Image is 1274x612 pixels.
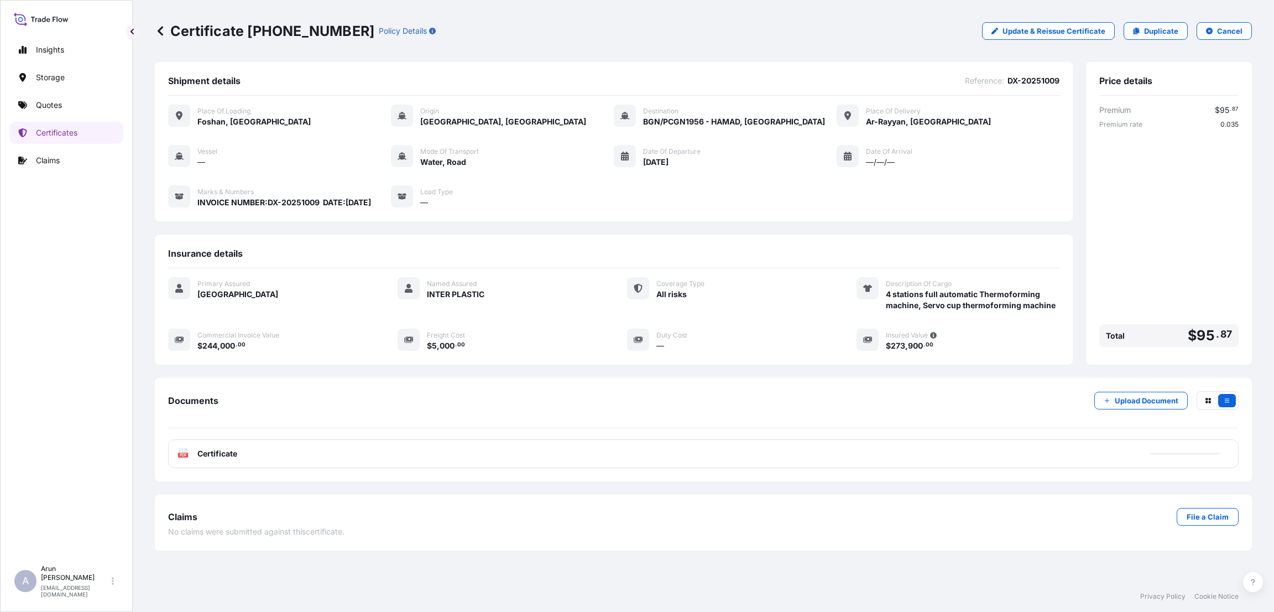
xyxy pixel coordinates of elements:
span: , [437,342,440,350]
span: 000 [220,342,235,350]
span: , [217,342,220,350]
p: Quotes [36,100,62,111]
span: DX-20251009 [1007,75,1059,86]
a: Certificates [9,122,123,144]
span: Coverage Type [656,279,704,288]
button: Cancel [1197,22,1252,40]
span: . [236,343,237,347]
a: Update & Reissue Certificate [982,22,1115,40]
span: [GEOGRAPHIC_DATA] [197,289,278,300]
span: $ [1188,329,1197,343]
span: $ [197,342,202,350]
a: Insights [9,39,123,61]
p: Arun [PERSON_NAME] [41,564,109,582]
a: Cookie Notice [1194,592,1239,601]
span: INTER PLASTIC [427,289,484,300]
span: INVOICE NUMBER:DX-20251009 DATE:[DATE] [197,197,371,208]
span: No claims were submitted against this certificate . [168,526,344,537]
span: Reference : [965,75,1004,86]
span: Water, Road [420,157,466,168]
p: Duplicate [1144,25,1178,37]
span: 00 [926,343,933,347]
span: Mode of Transport [420,147,479,156]
span: Shipment details [168,75,241,86]
a: Claims [9,149,123,172]
a: File a Claim [1177,508,1239,526]
p: File a Claim [1187,511,1229,522]
span: Certificate [197,448,237,459]
span: Named Assured [427,279,477,288]
span: Premium rate [1099,120,1142,129]
a: Privacy Policy [1140,592,1186,601]
span: 000 [440,342,455,350]
span: . [923,343,925,347]
span: Date of Departure [643,147,701,156]
text: PDF [180,453,187,457]
span: 87 [1232,107,1239,111]
span: — [197,157,205,168]
p: [EMAIL_ADDRESS][DOMAIN_NAME] [41,584,109,598]
p: Certificate [PHONE_NUMBER] [155,22,374,40]
span: Place of Loading [197,107,250,116]
span: $ [427,342,432,350]
span: Claims [168,511,197,522]
span: Primary Assured [197,279,250,288]
span: . [1216,331,1219,338]
span: Foshan, [GEOGRAPHIC_DATA] [197,116,311,127]
span: Vessel [197,147,217,156]
span: $ [886,342,891,350]
span: Load Type [420,188,453,196]
span: [DATE] [643,157,669,168]
span: BGN/PCGN1956 - HAMAD, [GEOGRAPHIC_DATA] [643,116,825,127]
span: Price details [1099,75,1152,86]
p: Upload Document [1115,395,1178,406]
span: Marks & Numbers [197,188,254,196]
span: 5 [432,342,437,350]
span: — [420,197,428,208]
span: Ar-Rayyan, [GEOGRAPHIC_DATA] [866,116,991,127]
span: 95 [1197,329,1214,343]
span: Insurance details [168,248,243,259]
span: Freight Cost [427,331,465,340]
span: All risks [656,289,687,300]
span: Duty Cost [656,331,687,340]
span: . [455,343,457,347]
span: . [1230,107,1231,111]
span: Insured Value [886,331,928,340]
span: Premium [1099,105,1131,116]
span: 00 [457,343,465,347]
span: 00 [238,343,246,347]
span: —/—/— [866,157,895,168]
span: Origin [420,107,439,116]
span: 244 [202,342,217,350]
span: $ [1215,106,1220,114]
p: Policy Details [379,25,427,37]
span: — [656,340,664,351]
button: Upload Document [1094,392,1188,409]
span: 900 [908,342,923,350]
p: Cancel [1217,25,1242,37]
span: A [22,575,29,587]
p: Certificates [36,127,77,138]
p: Storage [36,72,65,83]
span: Date of Arrival [866,147,912,156]
a: Storage [9,66,123,89]
a: Duplicate [1124,22,1188,40]
span: , [905,342,908,350]
span: 0.035 [1220,120,1239,129]
span: Place of Delivery [866,107,921,116]
span: 95 [1220,106,1229,114]
p: Claims [36,155,60,166]
span: Total [1106,330,1125,341]
p: Update & Reissue Certificate [1003,25,1105,37]
span: 4 stations full automatic Thermoforming machine, Servo cup thermoforming machine [886,289,1059,311]
a: Quotes [9,94,123,116]
span: 273 [891,342,905,350]
span: Documents [168,395,218,406]
span: [GEOGRAPHIC_DATA], [GEOGRAPHIC_DATA] [420,116,586,127]
span: 87 [1220,331,1232,338]
span: Commercial Invoice Value [197,331,279,340]
span: Description Of Cargo [886,279,952,288]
